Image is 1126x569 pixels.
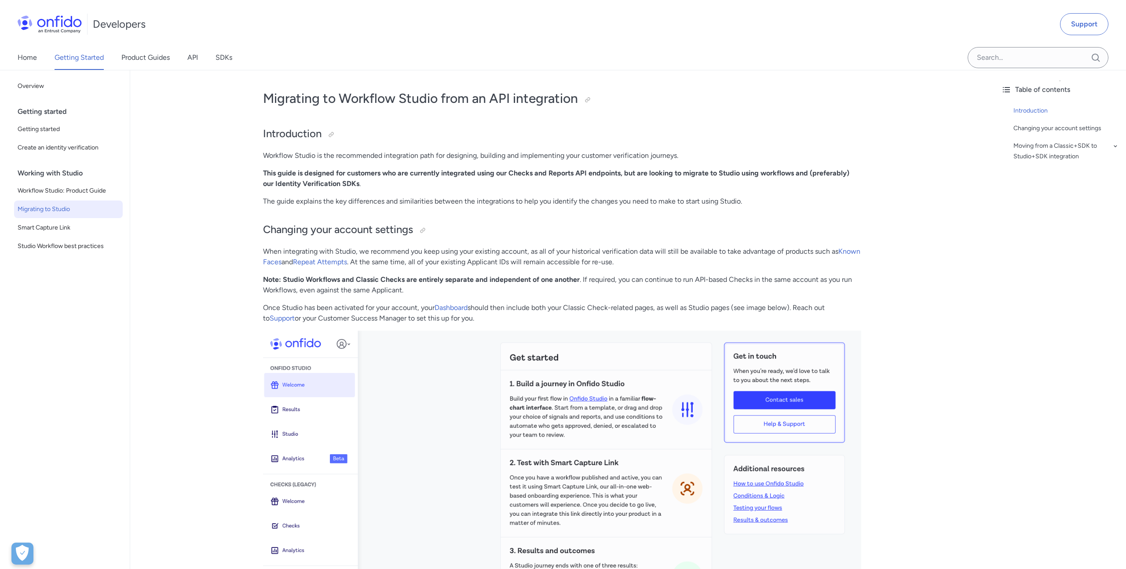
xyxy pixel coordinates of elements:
p: When integrating with Studio, we recommend you keep using your existing account, as all of your h... [263,246,861,267]
a: Overview [14,77,123,95]
a: Product Guides [121,45,170,70]
h1: Migrating to Workflow Studio from an API integration [263,90,861,107]
h2: Introduction [263,127,861,142]
span: Studio Workflow best practices [18,241,119,252]
div: Table of contents [1001,84,1119,95]
a: Home [18,45,37,70]
a: Changing your account settings [1013,123,1119,134]
span: Create an identity verification [18,142,119,153]
a: Introduction [1013,106,1119,116]
a: Getting Started [55,45,104,70]
span: Migrating to Studio [18,204,119,215]
a: Workflow Studio: Product Guide [14,182,123,200]
p: The guide explains the key differences and similarities between the integrations to help you iden... [263,196,861,207]
h2: Changing your account settings [263,222,861,237]
a: Repeat Attempts [293,258,347,266]
strong: This guide is designed for customers who are currently integrated using our Checks and Reports AP... [263,169,849,188]
a: Smart Capture Link [14,219,123,237]
a: Create an identity verification [14,139,123,157]
span: Smart Capture Link [18,222,119,233]
a: SDKs [216,45,232,70]
span: Workflow Studio: Product Guide [18,186,119,196]
img: Onfido Logo [18,15,82,33]
p: . If required, you can continue to run API-based Checks in the same account as you run Workflows,... [263,274,861,295]
p: Once Studio has been activated for your account, your should then include both your Classic Check... [263,303,861,324]
a: Known Faces [263,247,860,266]
a: Getting started [14,120,123,138]
p: . [263,168,861,189]
span: Overview [18,81,119,91]
input: Onfido search input field [968,47,1108,68]
a: Support [270,314,295,322]
strong: Note: Studio Workflows and Classic Checks are entirely separate and independent of one another [263,275,580,284]
div: Working with Studio [18,164,126,182]
span: Getting started [18,124,119,135]
div: Cookie Preferences [11,543,33,565]
a: Moving from a Classic+SDK to Studio+SDK integration [1013,141,1119,162]
a: API [187,45,198,70]
a: Dashboard [435,303,468,312]
a: Migrating to Studio [14,201,123,218]
button: Open Preferences [11,543,33,565]
a: Studio Workflow best practices [14,237,123,255]
p: Workflow Studio is the recommended integration path for designing, building and implementing your... [263,150,861,161]
div: Getting started [18,103,126,120]
h1: Developers [93,17,146,31]
a: Support [1060,13,1108,35]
